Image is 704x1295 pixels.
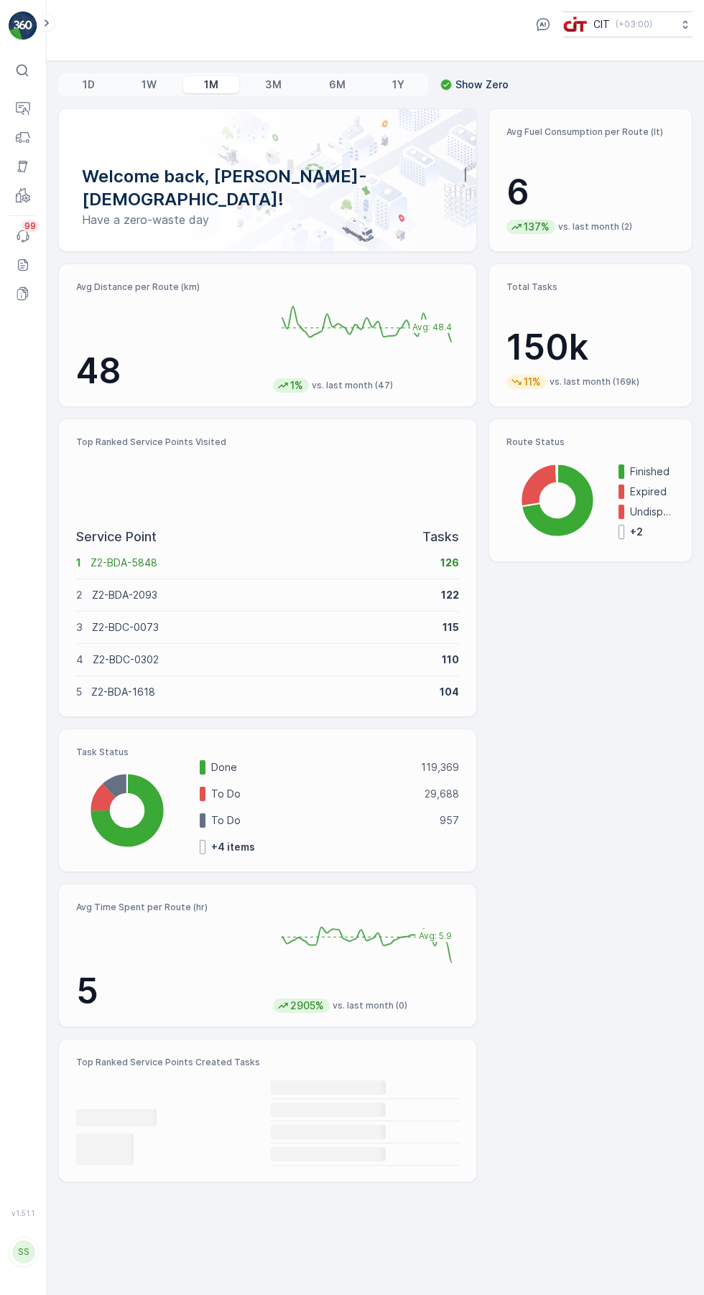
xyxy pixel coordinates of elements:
[211,813,430,828] p: To Do
[9,222,37,251] a: 99
[76,970,261,1013] p: 5
[329,78,346,92] p: 6M
[440,813,459,828] p: 957
[76,527,157,547] p: Service Point
[563,17,588,32] img: cit-logo_pOk6rL0.png
[12,1240,35,1263] div: SS
[425,787,459,801] p: 29,688
[563,11,693,37] button: CIT(+03:00)
[441,588,459,602] p: 122
[211,840,255,854] p: + 4 items
[82,165,453,211] p: Welcome back, [PERSON_NAME]-[DEMOGRAPHIC_DATA]!
[558,221,632,233] p: vs. last month (2)
[92,620,433,635] p: Z2-BDC-0073
[506,281,675,293] p: Total Tasks
[421,760,459,775] p: 119,369
[82,211,453,228] p: Have a zero-waste day
[92,588,432,602] p: Z2-BDA-2093
[440,685,459,699] p: 104
[93,653,432,667] p: Z2-BDC-0302
[506,171,675,214] p: 6
[616,19,652,30] p: ( +03:00 )
[76,281,261,293] p: Avg Distance per Route (km)
[9,11,37,40] img: logo
[630,464,675,479] p: Finished
[24,220,36,232] p: 99
[76,747,459,758] p: Task Status
[76,685,82,699] p: 5
[442,653,459,667] p: 110
[506,126,675,138] p: Avg Fuel Consumption per Route (lt)
[265,78,282,92] p: 3M
[630,525,645,539] p: + 2
[76,620,83,635] p: 3
[289,378,305,393] p: 1%
[211,787,415,801] p: To Do
[522,375,542,389] p: 11%
[522,220,551,234] p: 137%
[550,376,639,388] p: vs. last month (169k)
[630,505,675,519] p: Undispatched
[333,1000,407,1011] p: vs. last month (0)
[455,78,509,92] p: Show Zero
[76,1057,459,1068] p: Top Ranked Service Points Created Tasks
[506,436,675,448] p: Route Status
[312,380,393,391] p: vs. last month (47)
[506,326,675,369] p: 150k
[392,78,404,92] p: 1Y
[91,556,431,570] p: Z2-BDA-5848
[76,653,83,667] p: 4
[211,760,412,775] p: Done
[9,1220,37,1284] button: SS
[204,78,218,92] p: 1M
[91,685,430,699] p: Z2-BDA-1618
[443,620,459,635] p: 115
[83,78,95,92] p: 1D
[593,17,610,32] p: CIT
[76,350,261,393] p: 48
[76,588,83,602] p: 2
[142,78,157,92] p: 1W
[630,485,675,499] p: Expired
[76,902,261,913] p: Avg Time Spent per Route (hr)
[76,436,459,448] p: Top Ranked Service Points Visited
[422,527,459,547] p: Tasks
[440,556,459,570] p: 126
[9,1209,37,1217] span: v 1.51.1
[289,999,325,1013] p: 2905%
[76,556,81,570] p: 1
